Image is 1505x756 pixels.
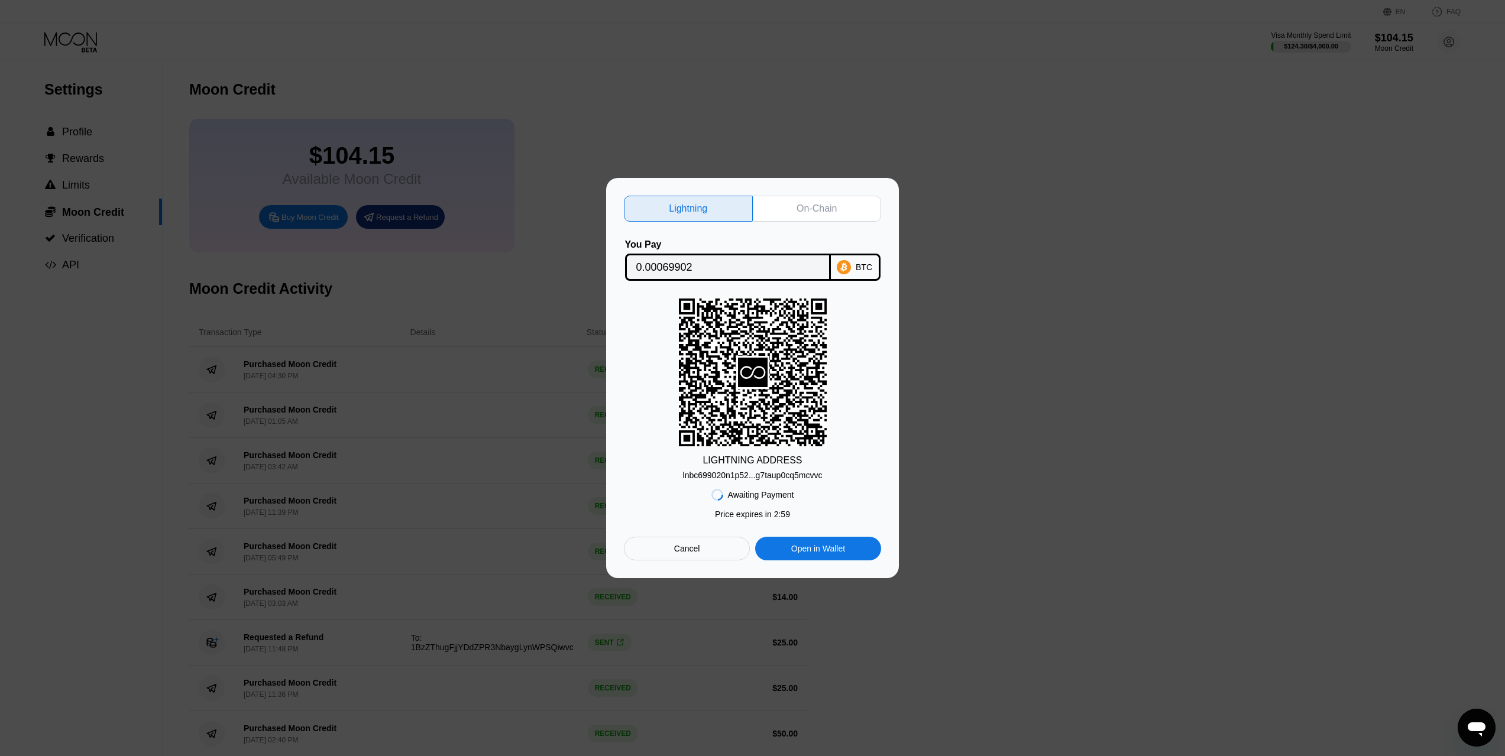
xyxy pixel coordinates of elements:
div: lnbc699020n1p52...g7taup0cq5mcvvc [683,471,823,480]
div: Open in Wallet [791,543,845,554]
div: BTC [856,262,872,272]
div: On-Chain [753,196,882,222]
div: lnbc699020n1p52...g7taup0cq5mcvvc [683,466,823,480]
div: Cancel [674,543,700,554]
div: On-Chain [797,203,837,215]
div: You Pay [625,239,831,250]
div: You PayBTC [624,239,881,281]
span: 2 : 59 [774,510,790,519]
div: Open in Wallet [755,537,881,560]
div: Price expires in [715,510,790,519]
div: LIGHTNING ADDRESS [703,455,802,466]
div: Cancel [624,537,750,560]
iframe: Кнопка запуска окна обмена сообщениями [1458,709,1496,747]
div: Lightning [624,196,753,222]
div: Awaiting Payment [728,490,794,499]
div: Lightning [669,203,707,215]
